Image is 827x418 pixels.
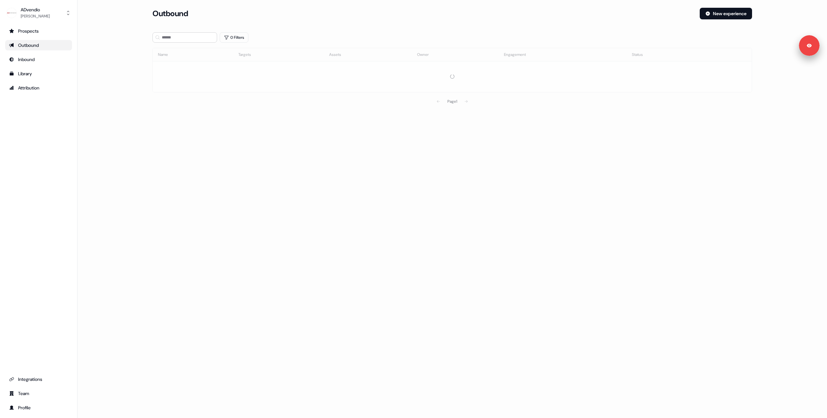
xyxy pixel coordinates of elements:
a: Go to outbound experience [5,40,72,50]
a: Go to Inbound [5,54,72,65]
button: New experience [700,8,752,19]
div: Prospects [9,28,68,34]
div: Team [9,390,68,397]
div: Library [9,70,68,77]
a: Go to templates [5,68,72,79]
a: Go to team [5,388,72,399]
a: Go to attribution [5,83,72,93]
a: Go to prospects [5,26,72,36]
div: Integrations [9,376,68,382]
a: Go to profile [5,402,72,413]
div: Inbound [9,56,68,63]
div: ADvendio [21,6,50,13]
div: Profile [9,404,68,411]
button: ADvendio[PERSON_NAME] [5,5,72,21]
h3: Outbound [152,9,188,18]
div: [PERSON_NAME] [21,13,50,19]
a: Go to integrations [5,374,72,384]
div: Outbound [9,42,68,48]
div: Attribution [9,85,68,91]
button: 0 Filters [220,32,248,43]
